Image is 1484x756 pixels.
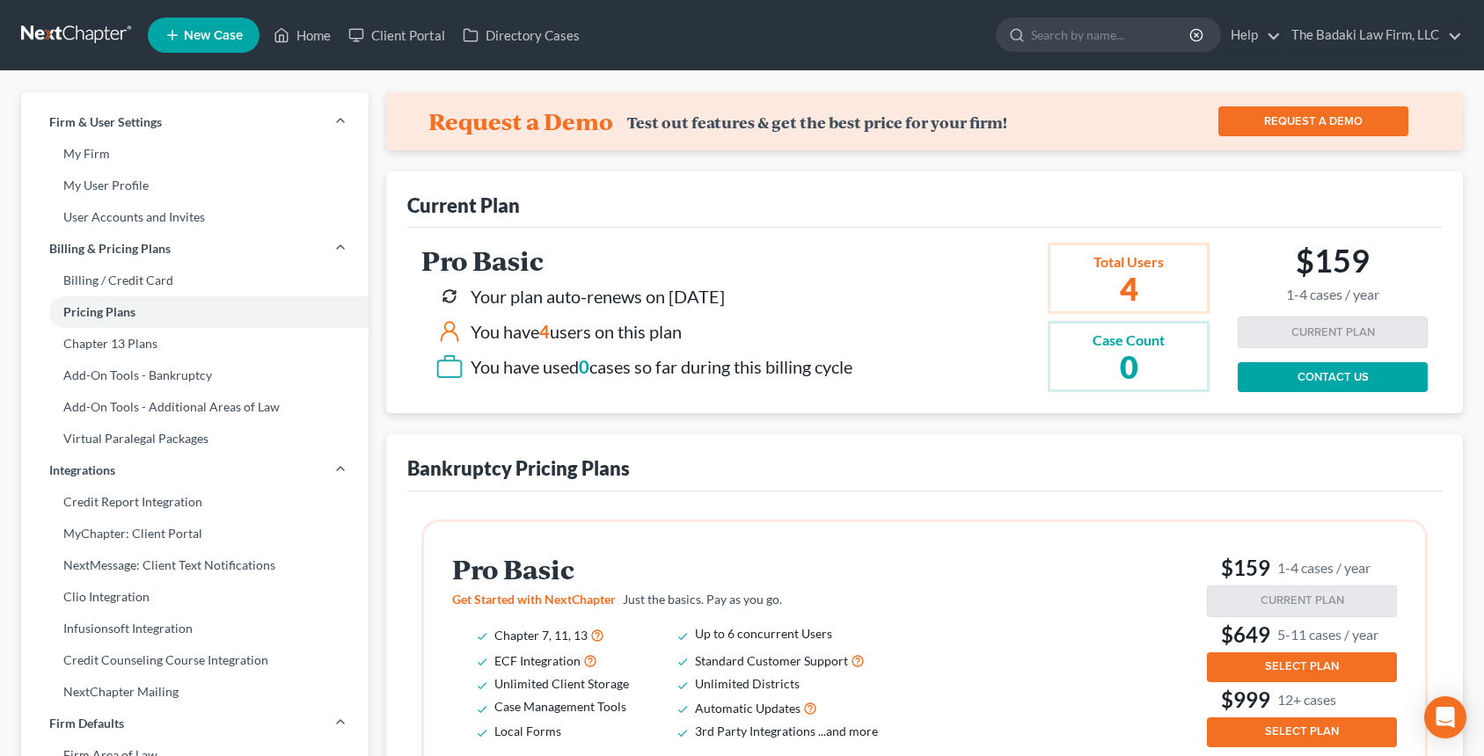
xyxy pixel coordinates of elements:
[21,170,369,201] a: My User Profile
[1283,19,1462,51] a: The Badaki Law Firm, LLC
[428,107,613,135] h4: Request a Demo
[21,613,369,644] a: Infusionsoft Integration
[1424,696,1466,738] div: Open Intercom Messenger
[1093,351,1165,382] h2: 0
[471,319,682,345] div: You have users on this plan
[49,715,124,732] span: Firm Defaults
[21,486,369,518] a: Credit Report Integration
[21,644,369,676] a: Credit Counseling Course Integration
[695,626,832,641] span: Up to 6 concurrent Users
[49,240,171,258] span: Billing & Pricing Plans
[452,592,616,607] span: Get Started with NextChapter
[494,723,561,738] span: Local Forms
[1207,717,1397,747] button: SELECT PLAN
[1265,659,1339,673] span: SELECT PLAN
[21,518,369,549] a: MyChapter: Client Portal
[1238,316,1428,348] button: CURRENT PLAN
[21,138,369,170] a: My Firm
[21,454,369,486] a: Integrations
[695,653,848,668] span: Standard Customer Support
[623,592,782,607] span: Just the basics. Pay as you go.
[21,423,369,454] a: Virtual Paralegal Packages
[494,653,581,668] span: ECF Integration
[21,265,369,296] a: Billing / Credit Card
[407,455,630,481] div: Bankruptcy Pricing Plans
[21,549,369,581] a: NextMessage: Client Text Notifications
[21,360,369,391] a: Add-On Tools - Bankruptcy
[471,354,852,380] div: You have used cases so far during this billing cycle
[494,628,588,643] span: Chapter 7, 11, 13
[1286,242,1379,302] h2: $159
[695,723,815,738] span: 3rd Party Integrations
[1277,625,1378,643] small: 5-11 cases / year
[471,284,725,309] div: Your plan auto-renews on [DATE]
[340,19,454,51] a: Client Portal
[21,676,369,708] a: NextChapter Mailing
[421,246,852,275] h2: Pro Basic
[49,462,115,479] span: Integrations
[1286,287,1379,303] small: 1-4 cases / year
[1207,652,1397,682] button: SELECT PLAN
[407,193,520,218] div: Current Plan
[454,19,588,51] a: Directory Cases
[265,19,340,51] a: Home
[818,723,878,738] span: ...and more
[1222,19,1281,51] a: Help
[579,356,589,377] span: 0
[21,106,369,138] a: Firm & User Settings
[1238,362,1428,392] a: CONTACT US
[21,328,369,360] a: Chapter 13 Plans
[1031,18,1192,51] input: Search by name...
[1218,106,1408,136] a: REQUEST A DEMO
[627,113,1007,132] div: Test out features & get the best price for your firm!
[1093,252,1165,273] div: Total Users
[1277,690,1336,709] small: 12+ cases
[1207,585,1397,617] button: CURRENT PLAN
[21,581,369,613] a: Clio Integration
[1207,686,1397,714] h3: $999
[1277,558,1371,577] small: 1-4 cases / year
[21,391,369,423] a: Add-On Tools - Additional Areas of Law
[21,201,369,233] a: User Accounts and Invites
[452,555,903,584] h2: Pro Basic
[1207,621,1397,649] h3: $649
[49,113,162,131] span: Firm & User Settings
[21,296,369,328] a: Pricing Plans
[1265,724,1339,738] span: SELECT PLAN
[1093,331,1165,351] div: Case Count
[21,708,369,739] a: Firm Defaults
[539,321,550,342] span: 4
[494,699,626,714] span: Case Management Tools
[1261,593,1344,607] span: CURRENT PLAN
[1207,554,1397,582] h3: $159
[1093,273,1165,304] h2: 4
[494,676,629,691] span: Unlimited Client Storage
[184,29,243,42] span: New Case
[695,676,800,691] span: Unlimited Districts
[695,701,800,716] span: Automatic Updates
[21,233,369,265] a: Billing & Pricing Plans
